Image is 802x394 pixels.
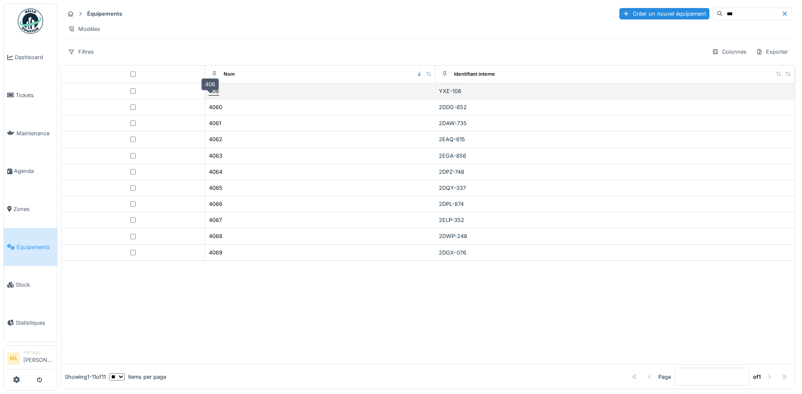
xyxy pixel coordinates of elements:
[439,184,792,192] div: 2DQY-337
[109,373,166,381] div: items per page
[209,200,222,208] div: 4066
[209,249,222,257] div: 4069
[439,232,792,240] div: 2DWP-248
[64,23,104,35] div: Modèles
[209,184,222,192] div: 4065
[7,349,54,369] a: ML Manager[PERSON_NAME]
[4,152,57,190] a: Agenda
[439,135,792,143] div: 2EAQ-615
[439,249,792,257] div: 2DGX-076
[16,91,54,99] span: Tickets
[209,152,222,160] div: 4063
[439,119,792,127] div: 2DAW-735
[4,228,57,266] a: Équipements
[439,87,792,95] div: YXE-108
[23,349,54,367] li: [PERSON_NAME]
[753,373,761,381] strong: of 1
[209,168,222,176] div: 4064
[439,216,792,224] div: 2ELP-352
[209,87,219,95] div: 406
[708,46,750,58] div: Colonnes
[209,135,222,143] div: 4062
[16,129,54,137] span: Maintenance
[16,319,54,327] span: Statistiques
[84,10,126,18] strong: Équipements
[454,71,495,78] div: Identifiant interne
[201,78,219,90] div: 406
[4,38,57,77] a: Dashboard
[209,103,222,111] div: 4060
[15,53,54,61] span: Dashboard
[7,352,20,365] li: ML
[439,103,792,111] div: 2DDG-652
[23,349,54,356] div: Manager
[4,77,57,115] a: Tickets
[16,243,54,251] span: Équipements
[209,232,222,240] div: 4068
[64,46,98,58] div: Filtres
[224,71,235,78] div: Nom
[619,8,709,19] div: Créer un nouvel équipement
[752,46,792,58] div: Exporter
[4,304,57,342] a: Statistiques
[439,200,792,208] div: 2DPL-874
[209,119,221,127] div: 4061
[16,281,54,289] span: Stock
[14,205,54,213] span: Zones
[209,216,222,224] div: 4067
[4,266,57,304] a: Stock
[18,8,43,34] img: Badge_color-CXgf-gQk.svg
[14,167,54,175] span: Agenda
[4,190,57,228] a: Zones
[65,373,106,381] div: Showing 1 - 11 of 11
[658,373,671,381] div: Page
[439,168,792,176] div: 2DPZ-748
[4,114,57,152] a: Maintenance
[439,152,792,160] div: 2EGA-856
